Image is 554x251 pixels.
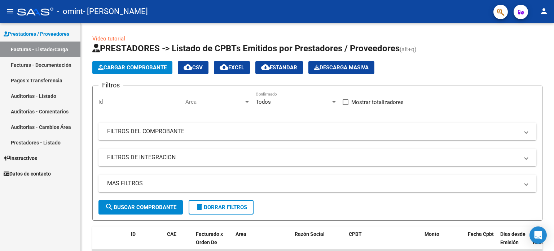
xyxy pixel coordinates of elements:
[107,179,519,187] mat-panel-title: MAS FILTROS
[308,61,374,74] button: Descarga Masiva
[425,231,439,237] span: Monto
[98,200,183,215] button: Buscar Comprobante
[220,63,228,72] mat-icon: cloud_download
[98,175,536,192] mat-expansion-panel-header: MAS FILTROS
[98,123,536,140] mat-expansion-panel-header: FILTROS DEL COMPROBANTE
[351,98,404,107] span: Mostrar totalizadores
[529,226,547,244] div: Open Intercom Messenger
[185,99,244,105] span: Area
[184,64,203,71] span: CSV
[349,231,362,237] span: CPBT
[83,4,148,20] span: - [PERSON_NAME]
[256,99,271,105] span: Todos
[167,231,176,237] span: CAE
[540,7,548,16] mat-icon: person
[105,204,176,211] span: Buscar Comprobante
[98,80,123,90] h3: Filtros
[107,127,519,135] mat-panel-title: FILTROS DEL COMPROBANTE
[57,4,83,20] span: - omint
[308,61,374,74] app-download-masive: Descarga masiva de comprobantes (adjuntos)
[195,203,204,211] mat-icon: delete
[255,61,303,74] button: Estandar
[314,64,369,71] span: Descarga Masiva
[261,63,270,72] mat-icon: cloud_download
[400,46,417,53] span: (alt+q)
[295,231,325,237] span: Razón Social
[196,231,223,245] span: Facturado x Orden De
[261,64,297,71] span: Estandar
[468,231,494,237] span: Fecha Cpbt
[131,231,136,237] span: ID
[178,61,208,74] button: CSV
[4,154,37,162] span: Instructivos
[220,64,244,71] span: EXCEL
[98,149,536,166] mat-expansion-panel-header: FILTROS DE INTEGRACION
[105,203,114,211] mat-icon: search
[92,43,400,53] span: PRESTADORES -> Listado de CPBTs Emitidos por Prestadores / Proveedores
[533,231,553,245] span: Fecha Recibido
[92,61,172,74] button: Cargar Comprobante
[214,61,250,74] button: EXCEL
[4,170,51,178] span: Datos de contacto
[107,153,519,161] mat-panel-title: FILTROS DE INTEGRACION
[6,7,14,16] mat-icon: menu
[236,231,246,237] span: Area
[92,35,125,42] a: Video tutorial
[184,63,192,72] mat-icon: cloud_download
[189,200,254,215] button: Borrar Filtros
[4,30,69,38] span: Prestadores / Proveedores
[500,231,526,245] span: Días desde Emisión
[195,204,247,211] span: Borrar Filtros
[98,64,167,71] span: Cargar Comprobante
